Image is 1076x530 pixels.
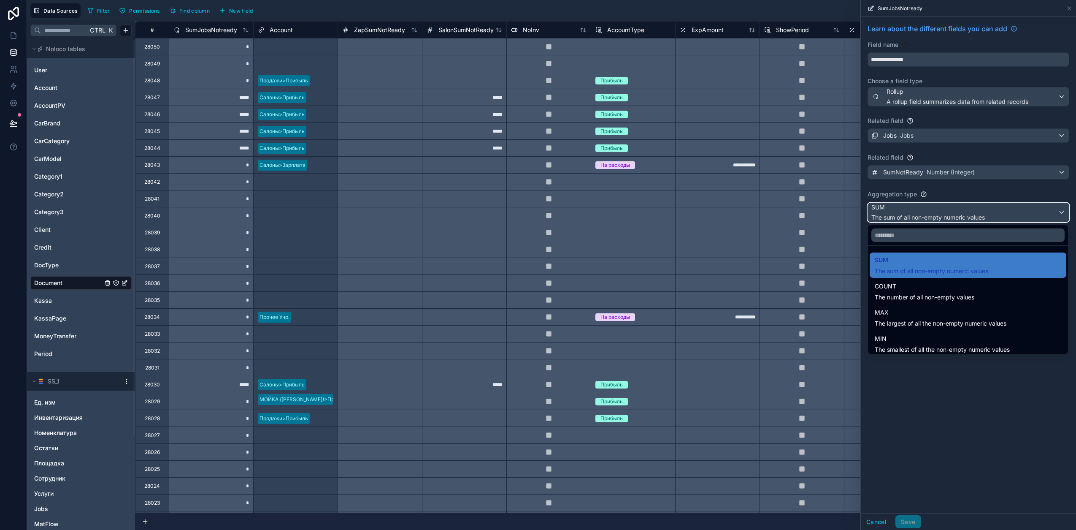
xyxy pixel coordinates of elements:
span: Инвентаризация [34,413,83,422]
span: Noloco tables [46,45,85,53]
div: AccountPV [30,99,132,112]
span: ShowPeriod [776,26,809,34]
a: Category2 [34,190,103,198]
span: Category2 [34,190,64,198]
span: New field [229,8,253,14]
a: CarBrand [34,119,103,128]
div: Салоны>Прибыль [260,144,305,152]
span: SUM [875,255,988,265]
div: Продажи>Прибыль [260,415,308,422]
span: CarBrand [34,119,60,128]
div: 28041 [145,196,160,202]
button: Data Sources [30,3,81,18]
div: Салоны>Прибыль [260,111,305,118]
a: Category3 [34,208,103,216]
span: SumJobsNotready [185,26,237,34]
div: Площадка [30,457,132,470]
a: Permissions [116,4,166,17]
div: 28032 [145,348,160,354]
span: ZapSumNotReady [354,26,405,34]
button: SmartSuite logoSS_1 [30,375,120,387]
a: Ед. изм [34,398,111,407]
div: 28031 [145,364,160,371]
span: SalonSumNotReady [438,26,494,34]
div: Инвентаризация [30,411,132,424]
div: Category2 [30,188,132,201]
div: МОЙКА ([PERSON_NAME])>Прибыль [260,396,350,403]
div: 28045 [144,128,160,135]
div: Document [30,276,132,290]
div: Салоны>Прибыль [260,381,305,389]
div: 28038 [145,246,160,253]
div: 28027 [145,432,160,439]
div: Прочее Учр. [260,313,289,321]
div: 28029 [145,398,160,405]
div: Сотрудник [30,472,132,485]
button: Filter [84,4,113,17]
div: Period [30,347,132,361]
span: Category3 [34,208,64,216]
div: Category1 [30,170,132,183]
span: AccountPV [34,101,65,110]
div: Салоны>Прибыль [260,128,305,135]
a: Jobs [34,505,111,513]
a: Client [34,226,103,234]
span: K [108,27,114,33]
span: Сотрудник [34,474,65,483]
div: 28039 [145,229,160,236]
span: COUNT [875,281,974,291]
span: The number of all non-empty values [875,293,974,302]
div: 28043 [144,162,160,169]
div: 28046 [144,111,160,118]
div: 28033 [145,331,160,337]
span: CarCategory [34,137,70,145]
button: Noloco tables [30,43,127,55]
span: ExpAmount [692,26,724,34]
span: NoInv [523,26,539,34]
button: Permissions [116,4,162,17]
div: 28034 [144,314,160,321]
div: 28026 [145,449,160,456]
div: User [30,63,132,77]
div: 28040 [144,212,160,219]
div: Client [30,223,132,236]
span: Номенклатура [34,429,77,437]
div: 28042 [144,179,160,185]
div: Салоны>Зарплата [260,161,305,169]
a: Category1 [34,172,103,181]
div: 28044 [144,145,160,152]
span: The sum of all non-empty numeric values [875,267,988,275]
a: Period [34,350,103,358]
a: CarModel [34,155,103,163]
span: Ctrl [89,25,106,35]
span: Credit [34,243,51,252]
span: Data Sources [43,8,78,14]
div: Номенклатура [30,426,132,440]
a: Credit [34,243,103,252]
a: Инвентаризация [34,413,111,422]
div: Остатки [30,441,132,455]
div: DocType [30,258,132,272]
span: MoneyTransfer [34,332,76,340]
span: Остатки [34,444,58,452]
span: CarModel [34,155,62,163]
span: Client [34,226,51,234]
span: KassaPage [34,314,66,323]
div: 28028 [145,415,160,422]
div: Credit [30,241,132,254]
span: MIN [875,334,1010,344]
a: KassaPage [34,314,103,323]
span: User [34,66,47,74]
span: Ед. изм [34,398,56,407]
div: 28050 [144,43,160,50]
span: AccountType [607,26,644,34]
div: Account [30,81,132,95]
div: 28048 [144,77,160,84]
span: DocType [34,261,59,269]
span: Permissions [129,8,160,14]
a: CarCategory [34,137,103,145]
div: 28030 [144,381,160,388]
span: The largest of all the non-empty numeric values [875,319,1006,328]
a: Номенклатура [34,429,111,437]
div: CarBrand [30,117,132,130]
